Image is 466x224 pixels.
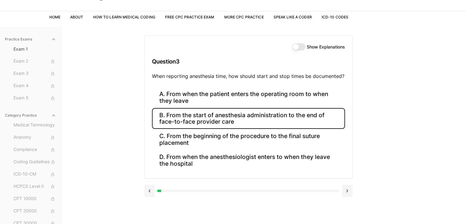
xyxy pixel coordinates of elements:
button: Exam 2 [11,56,59,66]
button: Practice Exams [2,34,59,44]
button: C. From the beginning of the procedure to the final suture placement [152,129,345,150]
span: Exam 1 [13,46,56,52]
button: ICD-10-CM [11,169,59,179]
button: Medical Terminology [11,120,59,130]
span: Medical Terminology [13,122,56,129]
button: Anatomy [11,133,59,142]
span: CPT 10000 [13,195,56,202]
button: Exam 3 [11,69,59,79]
p: When reporting anesthesia time, how should start and stop times be documented? [152,72,345,80]
a: Home [49,15,60,19]
a: How to Learn Medical Coding [93,15,155,19]
button: CPT 10000 [11,194,59,204]
button: Coding Guidelines [11,157,59,167]
button: A. From when the patient enters the operating room to when they leave [152,87,345,108]
button: CPT 20000 [11,206,59,216]
h3: Question 3 [152,52,345,71]
a: About [70,15,83,19]
a: Speak Like a Coder [274,15,312,19]
span: Exam 5 [13,95,56,102]
span: CPT 20000 [13,208,56,214]
span: Exam 3 [13,70,56,77]
button: Exam 4 [11,81,59,91]
a: More CPC Practice [224,15,263,19]
span: Compliance [13,146,56,153]
a: Free CPC Practice Exam [165,15,214,19]
span: Exam 2 [13,58,56,65]
span: Anatomy [13,134,56,141]
button: HCPCS Level II [11,182,59,191]
button: Exam 1 [11,44,59,54]
span: Exam 4 [13,83,56,89]
span: Coding Guidelines [13,159,56,165]
span: HCPCS Level II [13,183,56,190]
label: Show Explanations [307,45,345,49]
button: D. From when the anesthesiologist enters to when they leave the hospital [152,150,345,171]
span: ICD-10-CM [13,171,56,178]
button: Category Practice [2,110,59,120]
button: Compliance [11,145,59,155]
button: Exam 5 [11,93,59,103]
a: ICD-10 Codes [322,15,348,19]
button: B. From the start of anesthesia administration to the end of face-to-face provider care [152,108,345,129]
